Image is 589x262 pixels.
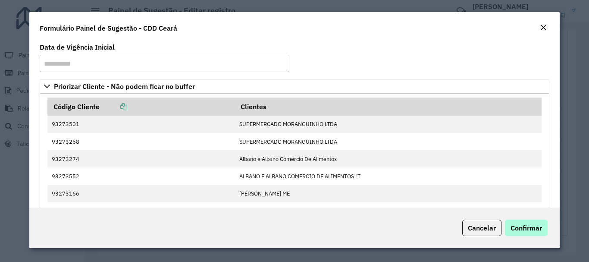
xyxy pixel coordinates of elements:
[47,167,235,185] td: 93273552
[235,167,542,185] td: ALBANO E ALBANO COMERCIO DE ALIMENTOS LT
[235,116,542,133] td: SUPERMERCADO MORANGUINHO LTDA
[537,22,549,34] button: Close
[235,185,542,202] td: [PERSON_NAME] ME
[462,220,501,236] button: Cancelar
[235,98,542,116] th: Clientes
[54,83,195,90] span: Priorizar Cliente - Não podem ficar no buffer
[100,102,127,111] a: Copiar
[511,224,542,232] span: Confirmar
[47,202,235,220] td: 93273278
[40,42,115,52] label: Data de Vigência Inicial
[47,98,235,116] th: Código Cliente
[235,133,542,150] td: SUPERMERCADO MORANGUINHO LTDA
[47,185,235,202] td: 93273166
[47,150,235,167] td: 93273274
[40,79,549,94] a: Priorizar Cliente - Não podem ficar no buffer
[40,23,177,33] h4: Formulário Painel de Sugestão - CDD Ceará
[235,150,542,167] td: Albano e Albano Comercio De Alimentos
[47,133,235,150] td: 93273268
[47,116,235,133] td: 93273501
[235,202,542,220] td: [PERSON_NAME] SUPERMERCADO COMERCIO VAREJ
[468,224,496,232] span: Cancelar
[505,220,548,236] button: Confirmar
[540,24,547,31] em: Fechar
